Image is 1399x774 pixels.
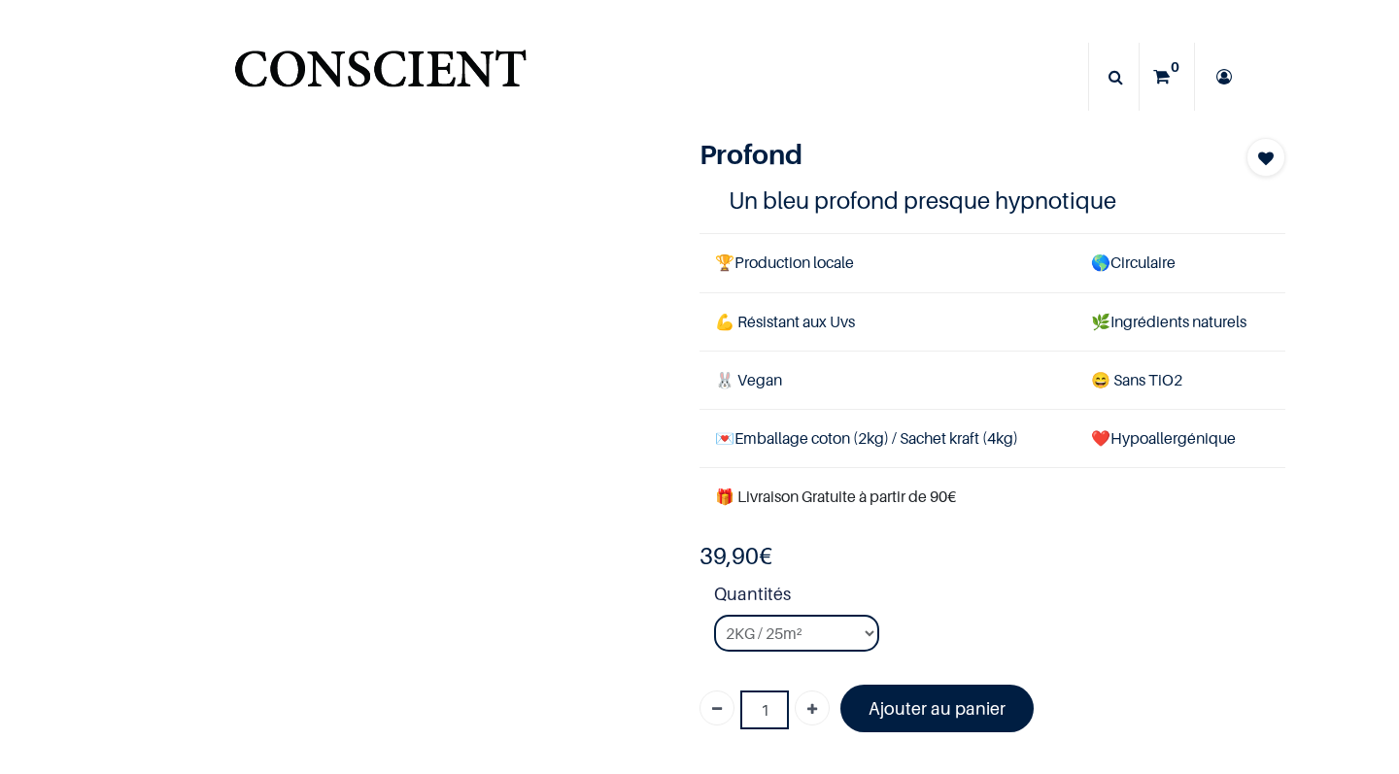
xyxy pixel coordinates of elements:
span: Add to wishlist [1258,147,1274,170]
h4: Un bleu profond presque hypnotique [729,185,1256,216]
td: Emballage coton (2kg) / Sachet kraft (4kg) [699,409,1075,467]
a: Supprimer [699,690,734,725]
button: Add to wishlist [1246,138,1285,177]
td: ❤️Hypoallergénique [1075,409,1285,467]
sup: 0 [1166,57,1184,77]
span: 🌿 [1091,312,1110,331]
a: Ajouter au panier [840,685,1034,732]
span: 🌎 [1091,252,1110,272]
font: Ajouter au panier [869,698,1006,719]
td: ans TiO2 [1075,351,1285,409]
font: 🎁 Livraison Gratuite à partir de 90€ [715,487,956,506]
td: Production locale [699,234,1075,292]
img: Conscient [230,39,530,116]
a: Logo of Conscient [230,39,530,116]
td: Ingrédients naturels [1075,292,1285,351]
h1: Profond [699,138,1198,171]
span: 🐰 Vegan [715,370,782,389]
span: 😄 S [1091,370,1122,389]
strong: Quantités [714,581,1285,615]
span: 💌 [715,428,734,448]
span: 💪 Résistant aux Uvs [715,312,855,331]
a: 0 [1140,43,1194,111]
a: Ajouter [795,690,830,725]
b: € [699,542,772,570]
span: 39,90 [699,542,759,570]
td: Circulaire [1075,234,1285,292]
span: 🏆 [715,252,734,272]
